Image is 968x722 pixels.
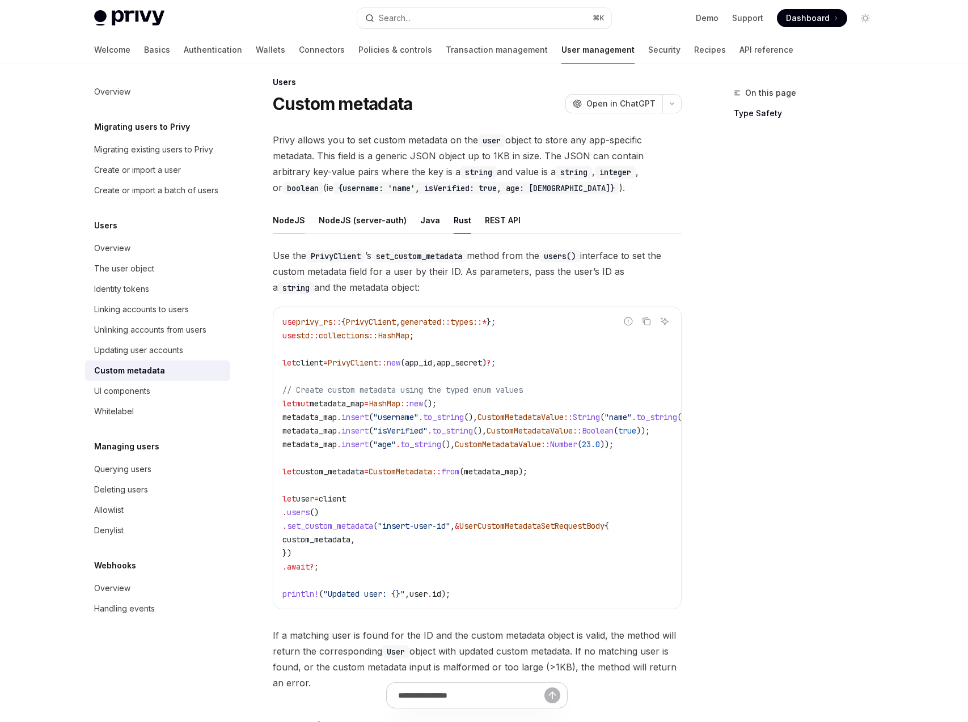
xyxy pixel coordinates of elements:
span: generated [400,317,441,327]
span: :: [541,439,550,449]
div: NodeJS (server-auth) [319,207,407,233]
div: Linking accounts to users [94,303,189,316]
span: to_string [636,412,677,422]
span: metadata_map [464,466,518,477]
span: client [296,358,323,368]
a: Denylist [85,520,230,541]
a: User management [561,36,635,63]
span: metadata_map [310,398,364,409]
span: :: [400,398,409,409]
span: let [282,358,296,368]
div: Overview [94,241,130,255]
div: NodeJS [273,207,305,233]
span: PrivyClient [346,317,396,327]
span: , [405,589,409,599]
span: . [337,439,341,449]
button: Open in ChatGPT [565,94,662,113]
span: HashMap [369,398,400,409]
a: Querying users [85,459,230,479]
span: Number [550,439,577,449]
code: users() [539,250,580,262]
a: Unlinking accounts from users [85,320,230,340]
span: String [573,412,600,422]
h1: Custom metadata [273,94,413,114]
code: integer [595,166,636,179]
span: PrivyClient [328,358,378,368]
span: app_id [405,358,432,368]
h5: Managing users [94,440,159,453]
span: let [282,466,296,477]
div: Create or import a user [94,163,181,177]
span: id); [432,589,450,599]
span: privy_rs [296,317,332,327]
span: user [409,589,428,599]
span: mut [296,398,310,409]
span: ) [482,358,487,368]
div: Overview [94,85,130,99]
span: { [341,317,346,327]
span: new [409,398,423,409]
a: Overview [85,578,230,598]
a: Updating user accounts [85,340,230,360]
span: :: [441,317,450,327]
span: insert [341,439,369,449]
div: Updating user accounts [94,343,183,357]
div: Allowlist [94,503,124,517]
span: , [350,534,355,545]
button: Open search [357,8,611,28]
a: Allowlist [85,500,230,520]
a: Type Safety [734,104,884,122]
a: Wallets [256,36,285,63]
code: string [460,166,497,179]
div: Whitelabel [94,405,134,418]
a: API reference [739,36,793,63]
span: std [296,330,310,341]
span: ⌘ K [593,14,605,23]
span: )); [600,439,614,449]
div: Unlinking accounts from users [94,323,206,337]
div: Search... [379,11,411,25]
a: Support [732,12,763,24]
code: string [556,166,592,179]
span: to_string [423,412,464,422]
span: ( [369,412,373,422]
a: Create or import a batch of users [85,180,230,201]
span: ); [518,466,527,477]
span: ; [491,358,496,368]
span: :: [573,426,582,436]
span: Use the ’s method from the interface to set the custom metadata field for a user by their ID. As ... [273,248,682,295]
div: Handling events [94,602,155,615]
span: let [282,494,296,504]
span: custom_metadata [282,534,350,545]
span: "isVerified" [373,426,428,436]
span: to_string [400,439,441,449]
span: = [364,466,369,477]
span: . [632,412,636,422]
span: CustomMetadata [369,466,432,477]
span: , [432,358,437,368]
span: Dashboard [786,12,830,24]
span: "name" [605,412,632,422]
span: Open in ChatGPT [586,98,656,109]
h5: Migrating users to Privy [94,120,190,134]
span: { [605,521,609,531]
span: client [319,494,346,504]
span: }) [282,548,291,558]
span: UserCustomMetadataSetRequestBody [459,521,605,531]
span: CustomMetadataValue [455,439,541,449]
a: Demo [696,12,718,24]
a: Policies & controls [358,36,432,63]
span: ( [614,426,618,436]
span: :: [378,358,387,368]
span: custom_metadata [296,466,364,477]
a: Recipes [694,36,726,63]
a: Dashboard [777,9,847,27]
span: ( [577,439,582,449]
a: UI components [85,381,230,401]
span: Privy allows you to set custom metadata on the object to store any app-specific metadata. This fi... [273,132,682,196]
span: use [282,317,296,327]
span: println! [282,589,319,599]
span: = [364,398,369,409]
span: true [618,426,636,436]
span: ? [310,562,314,572]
